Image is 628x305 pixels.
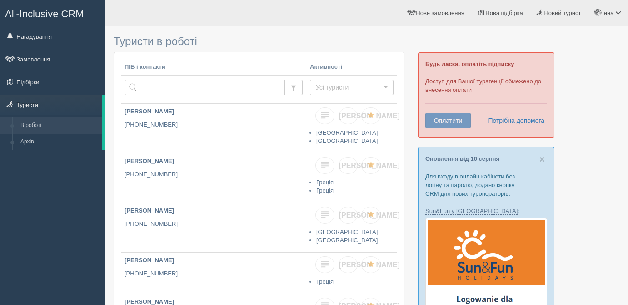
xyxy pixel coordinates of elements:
[5,8,84,20] span: All-Inclusive CRM
[310,80,394,95] button: Усі туристи
[121,203,306,252] a: [PERSON_NAME] [PHONE_NUMBER]
[121,104,306,153] a: [PERSON_NAME] [PHONE_NUMBER]
[316,129,378,136] a: [GEOGRAPHIC_DATA]
[125,121,303,129] p: [PHONE_NUMBER]
[339,107,358,124] a: [PERSON_NAME]
[125,207,174,214] b: [PERSON_NAME]
[539,154,545,164] span: ×
[306,59,397,76] th: Активності
[316,137,378,144] a: [GEOGRAPHIC_DATA]
[425,155,499,162] a: Оновлення від 10 серпня
[418,52,554,138] div: Доступ для Вашої турагенції обмежено до внесення оплати
[114,35,197,47] span: Туристи в роботі
[339,261,400,269] span: [PERSON_NAME]
[16,117,102,134] a: В роботі
[482,113,545,128] a: Потрібна допомога
[121,253,306,294] a: [PERSON_NAME] [PHONE_NUMBER]
[339,211,400,219] span: [PERSON_NAME]
[125,298,174,305] b: [PERSON_NAME]
[316,187,334,194] a: Греція
[539,154,545,164] button: Close
[316,278,334,285] a: Греція
[316,179,334,186] a: Греція
[339,256,358,273] a: [PERSON_NAME]
[425,207,547,215] p: :
[125,158,174,164] b: [PERSON_NAME]
[0,0,104,25] a: All-Inclusive CRM
[602,10,613,16] span: Інна
[339,162,400,169] span: [PERSON_NAME]
[125,220,303,229] p: [PHONE_NUMBER]
[416,10,464,16] span: Нове замовлення
[125,80,285,95] input: Пошук за ПІБ, паспортом або контактами
[544,10,581,16] span: Новий турист
[125,269,303,278] p: [PHONE_NUMBER]
[425,172,547,198] p: Для входу в онлайн кабінети без логіну та паролю, додано кнопку CRM для нових туроператорів.
[125,170,303,179] p: [PHONE_NUMBER]
[425,113,471,128] button: Оплатити
[485,10,523,16] span: Нова підбірка
[121,153,306,203] a: [PERSON_NAME] [PHONE_NUMBER]
[316,83,382,92] span: Усі туристи
[16,134,102,150] a: Архів
[339,112,400,120] span: [PERSON_NAME]
[339,207,358,224] a: [PERSON_NAME]
[121,59,306,76] th: ПІБ і контакти
[125,108,174,115] b: [PERSON_NAME]
[316,237,378,244] a: [GEOGRAPHIC_DATA]
[339,157,358,174] a: [PERSON_NAME]
[316,229,378,235] a: [GEOGRAPHIC_DATA]
[425,61,514,67] b: Будь ласка, оплатіть підписку
[125,257,174,264] b: [PERSON_NAME]
[425,208,518,215] a: Sun&Fun у [GEOGRAPHIC_DATA]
